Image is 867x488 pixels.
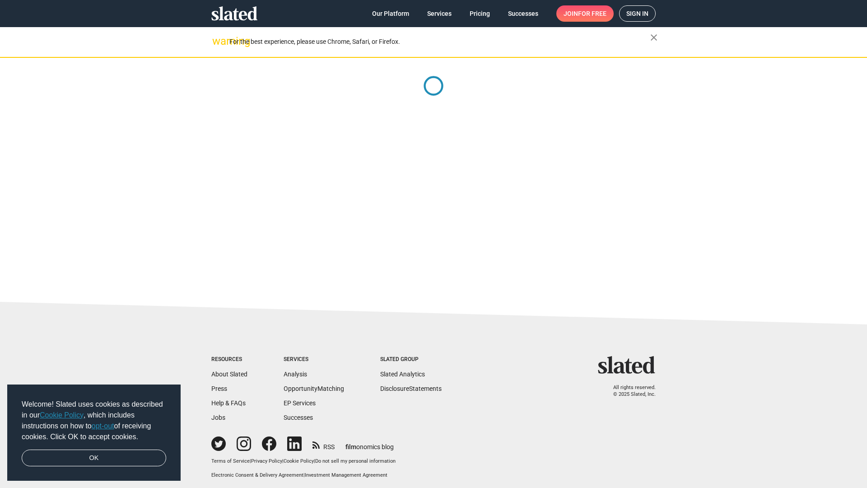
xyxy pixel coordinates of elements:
[211,385,227,392] a: Press
[315,458,396,465] button: Do not sell my personal information
[284,414,313,421] a: Successes
[284,371,307,378] a: Analysis
[284,385,344,392] a: OpportunityMatching
[305,472,387,478] a: Investment Management Agreement
[303,472,305,478] span: |
[22,399,166,442] span: Welcome! Slated uses cookies as described in our , which includes instructions on how to of recei...
[345,443,356,450] span: film
[345,436,394,451] a: filmonomics blog
[372,5,409,22] span: Our Platform
[626,6,648,21] span: Sign in
[380,356,442,363] div: Slated Group
[211,458,250,464] a: Terms of Service
[251,458,282,464] a: Privacy Policy
[229,36,650,48] div: For the best experience, please use Chrome, Safari, or Firefox.
[648,32,659,43] mat-icon: close
[556,5,614,22] a: Joinfor free
[22,450,166,467] a: dismiss cookie message
[250,458,251,464] span: |
[211,371,247,378] a: About Slated
[284,399,316,407] a: EP Services
[501,5,545,22] a: Successes
[40,411,84,419] a: Cookie Policy
[380,371,425,378] a: Slated Analytics
[211,472,303,478] a: Electronic Consent & Delivery Agreement
[211,356,247,363] div: Resources
[508,5,538,22] span: Successes
[604,385,656,398] p: All rights reserved. © 2025 Slated, Inc.
[92,422,114,430] a: opt-out
[312,437,335,451] a: RSS
[211,399,246,407] a: Help & FAQs
[564,5,606,22] span: Join
[284,356,344,363] div: Services
[211,414,225,421] a: Jobs
[314,458,315,464] span: |
[420,5,459,22] a: Services
[578,5,606,22] span: for free
[7,385,181,481] div: cookieconsent
[619,5,656,22] a: Sign in
[212,36,223,47] mat-icon: warning
[282,458,284,464] span: |
[427,5,452,22] span: Services
[462,5,497,22] a: Pricing
[470,5,490,22] span: Pricing
[284,458,314,464] a: Cookie Policy
[380,385,442,392] a: DisclosureStatements
[365,5,416,22] a: Our Platform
